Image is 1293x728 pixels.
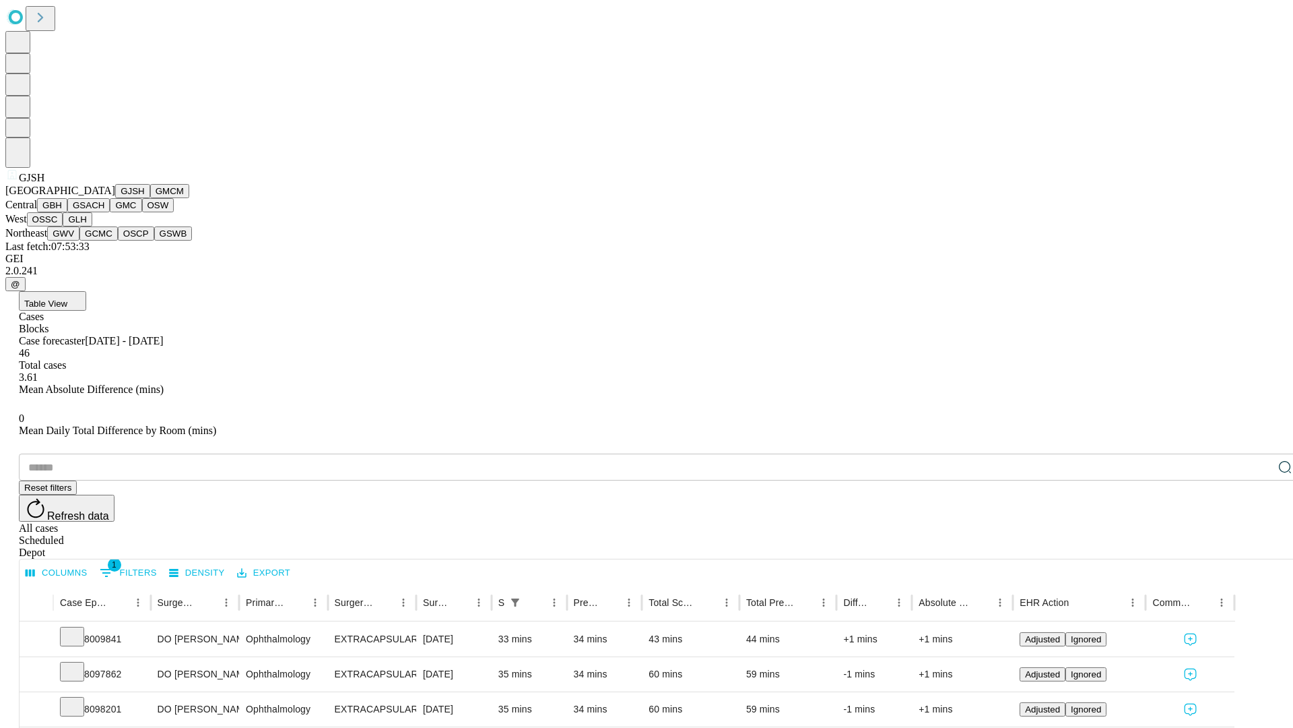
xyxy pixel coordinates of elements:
button: GBH [37,198,67,212]
div: Ophthalmology [246,657,321,692]
span: Ignored [1071,704,1101,715]
button: GMC [110,198,141,212]
span: 3.61 [19,371,38,383]
div: 34 mins [574,622,636,657]
div: Total Predicted Duration [746,597,795,608]
div: 8009841 [60,622,144,657]
span: Northeast [5,227,47,239]
span: Table View [24,299,67,309]
div: 59 mins [746,657,830,692]
div: [DATE] [423,622,485,657]
span: Case forecaster [19,335,85,346]
span: GJSH [19,172,44,183]
div: [DATE] [423,657,485,692]
button: Sort [1070,593,1089,612]
div: Surgery Name [335,597,374,608]
div: DO [PERSON_NAME] [158,657,232,692]
div: Difference [843,597,869,608]
div: EXTRACAPSULAR CATARACT REMOVAL WITH [MEDICAL_DATA] [335,692,409,727]
div: Primary Service [246,597,285,608]
button: Sort [871,593,890,612]
button: Menu [1123,593,1142,612]
button: OSSC [27,212,63,226]
div: +1 mins [919,657,1006,692]
button: Table View [19,291,86,311]
button: Menu [129,593,147,612]
span: Reset filters [24,483,71,493]
button: Menu [1212,593,1231,612]
div: Surgery Date [423,597,449,608]
button: Menu [991,593,1009,612]
div: 8097862 [60,657,144,692]
button: Show filters [96,562,160,584]
span: Adjusted [1025,634,1060,644]
span: Central [5,199,37,210]
button: @ [5,277,26,291]
button: Expand [26,698,46,722]
div: [DATE] [423,692,485,727]
button: Sort [110,593,129,612]
button: Export [234,563,294,584]
div: 43 mins [649,622,733,657]
span: Ignored [1071,634,1101,644]
div: 60 mins [649,692,733,727]
div: 1 active filter [506,593,525,612]
span: Mean Daily Total Difference by Room (mins) [19,425,216,436]
button: Ignored [1065,632,1106,646]
button: Sort [795,593,814,612]
button: Menu [545,593,564,612]
button: Expand [26,663,46,687]
span: Ignored [1071,669,1101,679]
span: @ [11,279,20,289]
button: GJSH [115,184,150,198]
div: 60 mins [649,657,733,692]
div: 34 mins [574,657,636,692]
div: +1 mins [843,622,905,657]
button: Sort [198,593,217,612]
span: Mean Absolute Difference (mins) [19,384,164,395]
button: Menu [620,593,638,612]
span: Last fetch: 07:53:33 [5,241,90,252]
div: Total Scheduled Duration [649,597,697,608]
button: Ignored [1065,667,1106,681]
div: GEI [5,253,1288,265]
button: GMCM [150,184,189,198]
div: 8098201 [60,692,144,727]
div: 33 mins [498,622,560,657]
button: Adjusted [1020,667,1065,681]
div: 59 mins [746,692,830,727]
div: -1 mins [843,692,905,727]
span: Total cases [19,359,66,371]
button: Menu [717,593,736,612]
div: 35 mins [498,692,560,727]
button: Sort [698,593,717,612]
button: GSACH [67,198,110,212]
span: Adjusted [1025,704,1060,715]
button: Sort [601,593,620,612]
button: Sort [375,593,394,612]
div: +1 mins [919,692,1006,727]
button: Adjusted [1020,632,1065,646]
span: 46 [19,347,30,359]
div: EXTRACAPSULAR CATARACT REMOVAL WITH [MEDICAL_DATA] [335,622,409,657]
button: GWV [47,226,79,241]
span: Adjusted [1025,669,1060,679]
button: Menu [306,593,325,612]
button: Adjusted [1020,702,1065,717]
button: Sort [287,593,306,612]
button: Menu [814,593,833,612]
div: +1 mins [919,622,1006,657]
button: Sort [526,593,545,612]
div: Comments [1152,597,1191,608]
span: [GEOGRAPHIC_DATA] [5,185,115,196]
button: Menu [469,593,488,612]
button: GLH [63,212,92,226]
button: GSWB [154,226,193,241]
span: Refresh data [47,510,109,522]
button: Menu [217,593,236,612]
button: Density [166,563,228,584]
div: EXTRACAPSULAR CATARACT REMOVAL WITH [MEDICAL_DATA] [335,657,409,692]
button: OSCP [118,226,154,241]
div: DO [PERSON_NAME] [158,692,232,727]
div: 44 mins [746,622,830,657]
